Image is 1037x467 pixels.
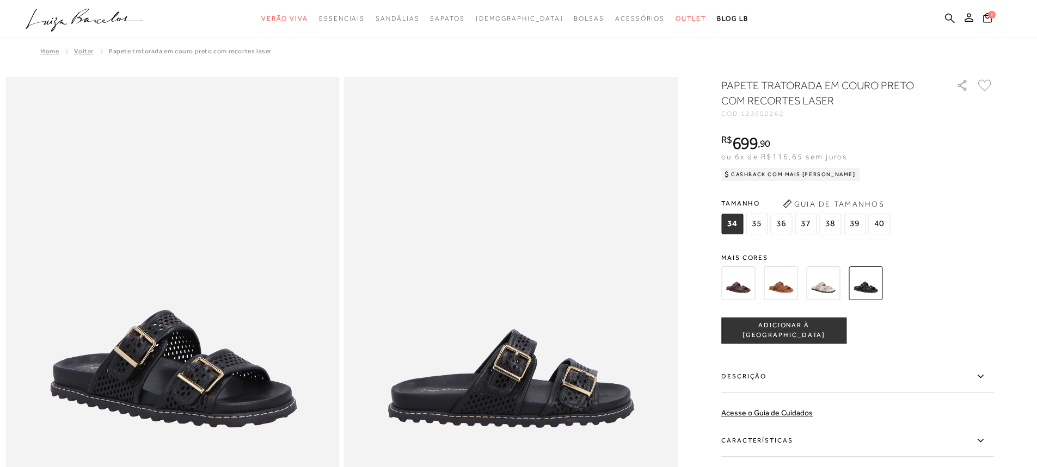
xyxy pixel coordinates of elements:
[760,138,770,149] span: 90
[721,110,939,117] div: CÓD:
[806,266,840,300] img: PAPETE TRATORADA EM COURO OFF WHITE COM RECORTES LASER
[676,9,706,29] a: categoryNavScreenReaderText
[430,15,464,22] span: Sapatos
[770,214,792,234] span: 36
[319,15,365,22] span: Essenciais
[430,9,464,29] a: categoryNavScreenReaderText
[721,425,993,457] label: Características
[376,9,419,29] a: categoryNavScreenReaderText
[261,15,308,22] span: Verão Viva
[717,15,748,22] span: BLOG LB
[476,15,563,22] span: [DEMOGRAPHIC_DATA]
[721,361,993,393] label: Descrição
[74,47,94,55] a: Voltar
[758,139,770,148] i: ,
[732,133,758,153] span: 699
[615,9,665,29] a: categoryNavScreenReaderText
[109,47,272,55] span: PAPETE TRATORADA EM COURO PRETO COM RECORTES LASER
[721,254,993,261] span: Mais cores
[988,11,996,18] span: 0
[261,9,308,29] a: categoryNavScreenReaderText
[819,214,841,234] span: 38
[868,214,890,234] span: 40
[721,317,846,344] button: ADICIONAR À [GEOGRAPHIC_DATA]
[40,47,59,55] a: Home
[721,135,732,145] i: R$
[574,15,604,22] span: Bolsas
[721,266,755,300] img: PAPETE TRATORADA EM COURO CAFÉ COM RECORTES LASER
[476,9,563,29] a: noSubCategoriesText
[721,152,847,161] span: ou 6x de R$116,65 sem juros
[741,110,784,117] span: 123502262
[844,214,866,234] span: 39
[795,214,817,234] span: 37
[779,195,888,213] button: Guia de Tamanhos
[721,408,813,417] a: Acesse o Guia de Cuidados
[574,9,604,29] a: categoryNavScreenReaderText
[722,321,846,340] span: ADICIONAR À [GEOGRAPHIC_DATA]
[849,266,882,300] img: PAPETE TRATORADA EM COURO PRETO COM RECORTES LASER
[319,9,365,29] a: categoryNavScreenReaderText
[615,15,665,22] span: Acessórios
[721,214,743,234] span: 34
[980,12,995,27] button: 0
[764,266,797,300] img: PAPETE TRATORADA EM COURO CARAMELO COM RECORTES LASER
[721,78,925,108] h1: PAPETE TRATORADA EM COURO PRETO COM RECORTES LASER
[746,214,768,234] span: 35
[676,15,706,22] span: Outlet
[376,15,419,22] span: Sandálias
[721,168,860,181] div: Cashback com Mais [PERSON_NAME]
[721,195,893,211] span: Tamanho
[717,9,748,29] a: BLOG LB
